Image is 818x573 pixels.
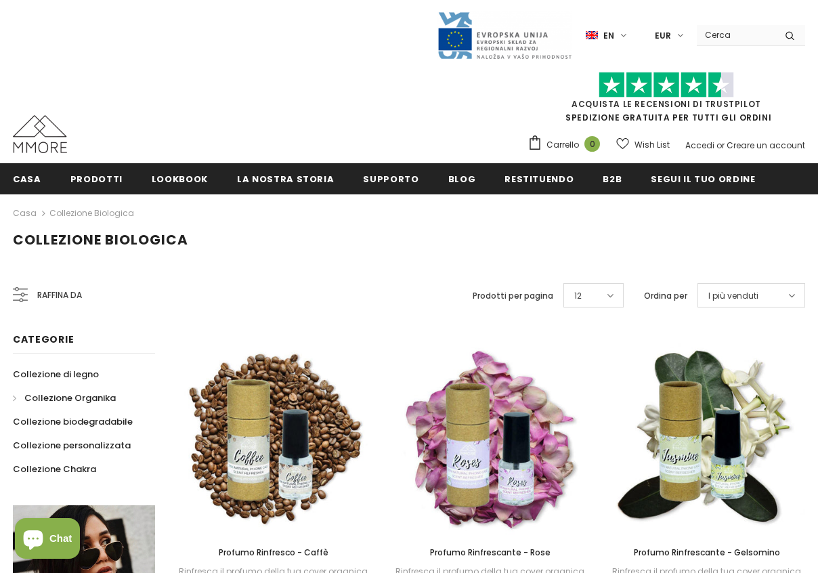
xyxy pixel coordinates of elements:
[586,30,598,41] img: i-lang-1.png
[70,173,123,186] span: Prodotti
[13,205,37,221] a: Casa
[574,289,582,303] span: 12
[584,136,600,152] span: 0
[13,463,96,475] span: Collezione Chakra
[697,25,775,45] input: Search Site
[727,140,805,151] a: Creare un account
[603,29,614,43] span: en
[634,547,780,558] span: Profumo Rinfrescante - Gelsomino
[237,163,334,194] a: La nostra storia
[437,29,572,41] a: Javni Razpis
[219,547,328,558] span: Profumo Rinfresco - Caffè
[13,415,133,428] span: Collezione biodegradabile
[430,547,551,558] span: Profumo Rinfrescante - Rose
[651,163,755,194] a: Segui il tuo ordine
[152,163,208,194] a: Lookbook
[546,138,579,152] span: Carrello
[37,288,82,303] span: Raffina da
[13,333,74,346] span: Categorie
[616,133,670,156] a: Wish List
[603,163,622,194] a: B2B
[448,173,476,186] span: Blog
[473,289,553,303] label: Prodotti per pagina
[13,163,41,194] a: Casa
[13,410,133,433] a: Collezione biodegradabile
[651,173,755,186] span: Segui il tuo ordine
[634,138,670,152] span: Wish List
[572,98,761,110] a: Acquista le recensioni di TrustPilot
[716,140,725,151] span: or
[644,289,687,303] label: Ordina per
[13,230,188,249] span: Collezione biologica
[708,289,758,303] span: I più venduti
[528,135,607,155] a: Carrello 0
[24,391,116,404] span: Collezione Organika
[437,11,572,60] img: Javni Razpis
[13,115,67,153] img: Casi MMORE
[609,545,805,560] a: Profumo Rinfrescante - Gelsomino
[11,518,84,562] inbox-online-store-chat: Shopify online store chat
[13,173,41,186] span: Casa
[599,72,734,98] img: Fidati di Pilot Stars
[528,78,805,123] span: SPEDIZIONE GRATUITA PER TUTTI GLI ORDINI
[237,173,334,186] span: La nostra storia
[70,163,123,194] a: Prodotti
[13,386,116,410] a: Collezione Organika
[504,163,574,194] a: Restituendo
[685,140,714,151] a: Accedi
[448,163,476,194] a: Blog
[392,545,588,560] a: Profumo Rinfrescante - Rose
[13,362,99,386] a: Collezione di legno
[363,173,418,186] span: supporto
[655,29,671,43] span: EUR
[175,545,372,560] a: Profumo Rinfresco - Caffè
[13,457,96,481] a: Collezione Chakra
[603,173,622,186] span: B2B
[13,439,131,452] span: Collezione personalizzata
[13,433,131,457] a: Collezione personalizzata
[49,207,134,219] a: Collezione biologica
[152,173,208,186] span: Lookbook
[504,173,574,186] span: Restituendo
[363,163,418,194] a: supporto
[13,368,99,381] span: Collezione di legno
